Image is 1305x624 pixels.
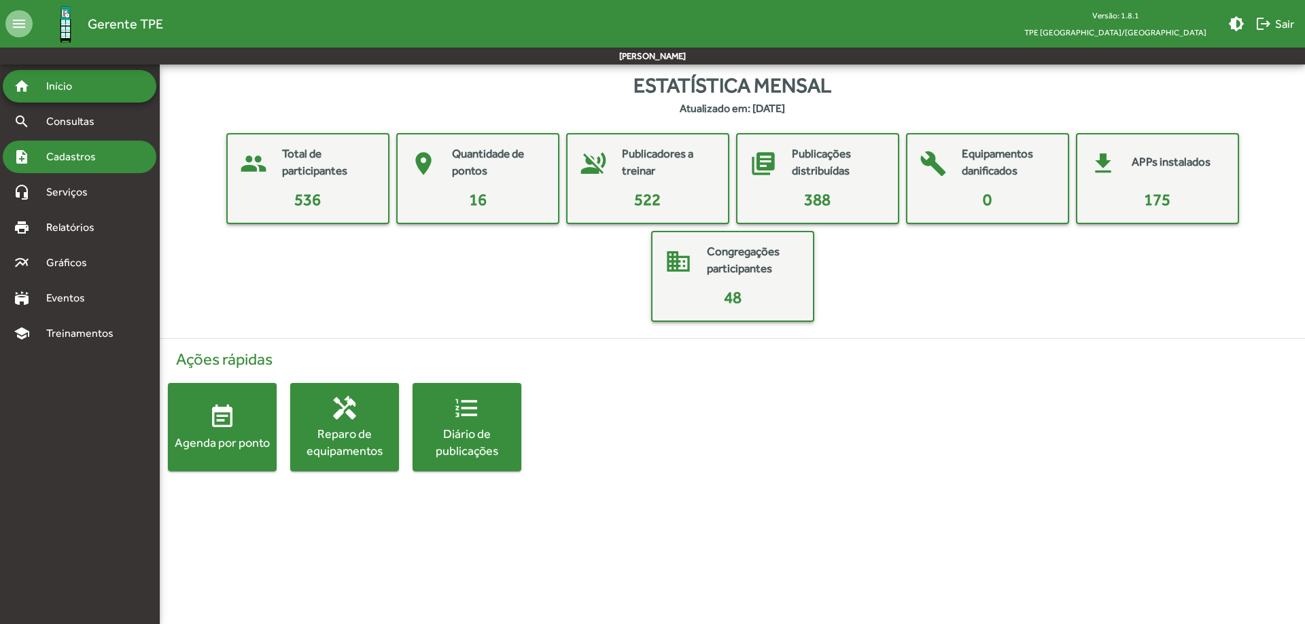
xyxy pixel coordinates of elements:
[5,10,33,37] mat-icon: menu
[453,394,481,422] mat-icon: format_list_numbered
[469,190,487,208] span: 16
[622,145,714,180] mat-card-title: Publicadores a treinar
[804,190,831,208] span: 388
[14,325,30,342] mat-icon: school
[1083,143,1124,184] mat-icon: get_app
[1250,12,1300,36] button: Sair
[680,100,785,117] strong: Atualizado em: [DATE]
[43,2,88,46] img: Logo
[38,290,103,306] span: Eventos
[1132,153,1211,171] mat-card-title: APPs instalados
[14,149,30,165] mat-icon: note_add
[14,113,30,130] mat-icon: search
[14,290,30,306] mat-icon: stadium
[209,403,236,430] mat-icon: event_note
[38,325,130,342] span: Treinamentos
[792,145,884,180] mat-card-title: Publicações distribuídas
[452,145,544,180] mat-card-title: Quantidade de pontos
[413,383,521,471] button: Diário de publicações
[1255,12,1294,36] span: Sair
[168,434,277,451] div: Agenda por ponto
[413,425,521,459] div: Diário de publicações
[1255,16,1272,32] mat-icon: logout
[168,350,1297,369] h4: Ações rápidas
[658,241,699,282] mat-icon: domain
[634,190,661,208] span: 522
[294,190,321,208] span: 536
[331,394,358,422] mat-icon: handyman
[233,143,274,184] mat-icon: people
[1013,7,1217,24] div: Versão: 1.8.1
[282,145,375,180] mat-card-title: Total de participantes
[14,255,30,271] mat-icon: multiline_chart
[724,288,742,306] span: 48
[38,149,114,165] span: Cadastros
[38,255,105,271] span: Gráficos
[1144,190,1170,208] span: 175
[168,383,277,471] button: Agenda por ponto
[983,190,992,208] span: 0
[403,143,444,184] mat-icon: place
[962,145,1054,180] mat-card-title: Equipamentos danificados
[1013,24,1217,41] span: TPE [GEOGRAPHIC_DATA]/[GEOGRAPHIC_DATA]
[88,13,163,35] span: Gerente TPE
[290,425,399,459] div: Reparo de equipamentos
[913,143,954,184] mat-icon: build
[38,78,92,94] span: Início
[38,113,112,130] span: Consultas
[743,143,784,184] mat-icon: library_books
[573,143,614,184] mat-icon: voice_over_off
[633,70,831,100] span: Estatística mensal
[14,219,30,236] mat-icon: print
[14,184,30,200] mat-icon: headset_mic
[38,184,106,200] span: Serviços
[38,219,112,236] span: Relatórios
[1228,16,1245,32] mat-icon: brightness_medium
[290,383,399,471] button: Reparo de equipamentos
[14,78,30,94] mat-icon: home
[33,2,163,46] a: Gerente TPE
[707,243,799,278] mat-card-title: Congregações participantes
